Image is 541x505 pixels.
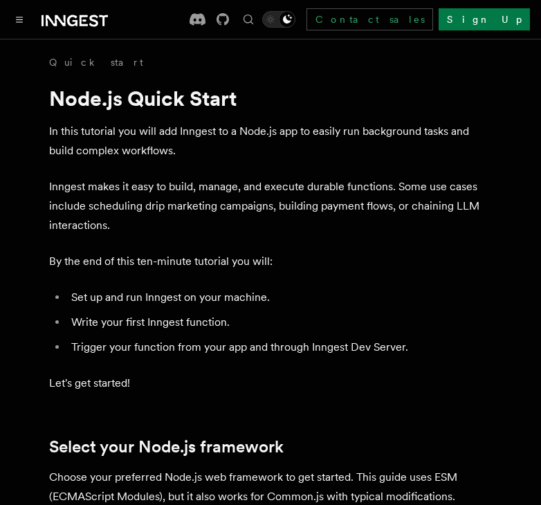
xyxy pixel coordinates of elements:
[306,8,433,30] a: Contact sales
[49,252,492,271] p: By the end of this ten-minute tutorial you will:
[11,11,28,28] button: Toggle navigation
[49,177,492,235] p: Inngest makes it easy to build, manage, and execute durable functions. Some use cases include sch...
[67,313,492,332] li: Write your first Inngest function.
[67,338,492,357] li: Trigger your function from your app and through Inngest Dev Server.
[439,8,530,30] a: Sign Up
[67,288,492,307] li: Set up and run Inngest on your machine.
[49,55,143,69] a: Quick start
[49,86,492,111] h1: Node.js Quick Start
[49,437,284,457] a: Select your Node.js framework
[49,122,492,160] p: In this tutorial you will add Inngest to a Node.js app to easily run background tasks and build c...
[262,11,295,28] button: Toggle dark mode
[49,374,492,393] p: Let's get started!
[240,11,257,28] button: Find something...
